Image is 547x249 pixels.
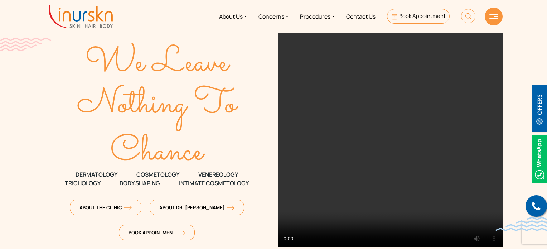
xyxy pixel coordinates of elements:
img: hamLine.svg [489,14,498,19]
span: VENEREOLOGY [198,170,238,179]
a: About Dr. [PERSON_NAME]orange-arrow [150,200,244,215]
span: Book Appointment [399,12,446,20]
img: inurskn-logo [49,5,113,28]
img: offerBt [532,85,547,132]
span: About Dr. [PERSON_NAME] [159,204,234,211]
img: HeaderSearch [461,9,475,23]
text: Nothing To [77,78,239,131]
text: Chance [111,126,205,179]
span: DERMATOLOGY [76,170,117,179]
a: Whatsappicon [532,154,547,162]
a: Procedures [294,3,340,30]
a: Book Appointment [387,9,450,24]
text: We Leave [85,37,231,90]
a: Concerns [253,3,294,30]
span: TRICHOLOGY [65,179,101,187]
img: orange-arrow [124,206,132,210]
a: Book Appointmentorange-arrow [119,225,195,240]
a: About The Clinicorange-arrow [70,200,141,215]
img: Whatsappicon [532,135,547,183]
span: Book Appointment [129,229,185,236]
span: COSMETOLOGY [136,170,179,179]
img: bluewave [495,217,547,231]
span: Intimate Cosmetology [179,179,249,187]
span: Body Shaping [120,179,160,187]
span: About The Clinic [79,204,132,211]
img: orange-arrow [177,231,185,235]
a: About Us [213,3,253,30]
a: Contact Us [340,3,381,30]
img: orange-arrow [227,206,234,210]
